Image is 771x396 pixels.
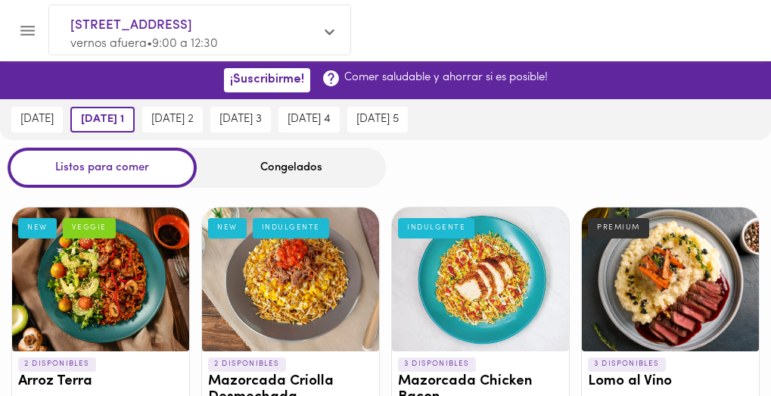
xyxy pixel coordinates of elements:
[208,218,247,238] div: NEW
[142,107,203,133] button: [DATE] 2
[18,357,96,371] p: 2 DISPONIBLES
[683,308,756,381] iframe: Messagebird Livechat Widget
[202,207,379,351] div: Mazorcada Criolla Desmechada
[81,113,124,126] span: [DATE] 1
[398,218,474,238] div: INDULGENTE
[63,218,116,238] div: VEGGIE
[356,113,399,126] span: [DATE] 5
[70,107,135,133] button: [DATE] 1
[70,16,314,36] span: [STREET_ADDRESS]
[11,107,63,133] button: [DATE]
[344,70,548,86] p: Comer saludable y ahorrar si es posible!
[151,113,194,126] span: [DATE] 2
[208,357,286,371] p: 2 DISPONIBLES
[8,148,197,188] div: Listos para comer
[253,218,329,238] div: INDULGENTE
[9,12,46,49] button: Menu
[224,68,310,92] button: ¡Suscribirme!
[588,218,649,238] div: PREMIUM
[70,38,218,50] span: vernos afuera • 9:00 a 12:30
[398,357,476,371] p: 3 DISPONIBLES
[197,148,386,188] div: Congelados
[12,207,189,351] div: Arroz Terra
[18,218,57,238] div: NEW
[288,113,331,126] span: [DATE] 4
[219,113,262,126] span: [DATE] 3
[18,374,183,390] h3: Arroz Terra
[278,107,340,133] button: [DATE] 4
[347,107,408,133] button: [DATE] 5
[582,207,759,351] div: Lomo al Vino
[20,113,54,126] span: [DATE]
[588,374,753,390] h3: Lomo al Vino
[392,207,569,351] div: Mazorcada Chicken Bacon
[588,357,666,371] p: 3 DISPONIBLES
[230,73,304,87] span: ¡Suscribirme!
[210,107,271,133] button: [DATE] 3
